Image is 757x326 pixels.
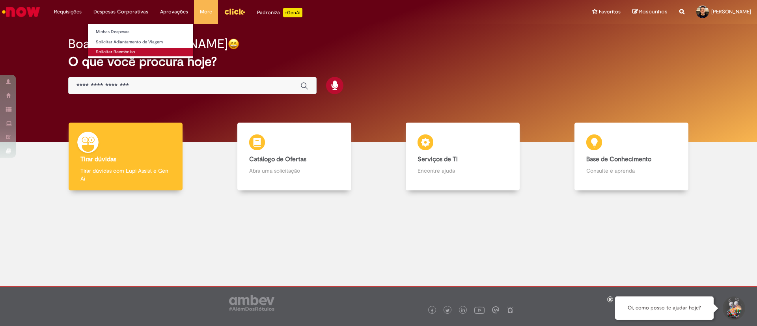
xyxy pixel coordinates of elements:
b: Catálogo de Ofertas [249,155,306,163]
p: Abra uma solicitação [249,167,339,175]
h2: O que você procura hoje? [68,55,689,69]
p: Encontre ajuda [418,167,508,175]
a: Solicitar Reembolso [88,48,193,56]
img: logo_footer_linkedin.png [461,308,465,313]
a: Catálogo de Ofertas Abra uma solicitação [210,123,379,191]
a: Serviços de TI Encontre ajuda [378,123,547,191]
span: Aprovações [160,8,188,16]
p: Tirar dúvidas com Lupi Assist e Gen Ai [80,167,171,183]
span: Rascunhos [639,8,668,15]
img: logo_footer_ambev_rotulo_gray.png [229,295,274,311]
button: Iniciar Conversa de Suporte [722,296,745,320]
a: Minhas Despesas [88,28,193,36]
a: Solicitar Adiantamento de Viagem [88,38,193,47]
span: More [200,8,212,16]
img: logo_footer_twitter.png [446,309,449,313]
a: Tirar dúvidas Tirar dúvidas com Lupi Assist e Gen Ai [41,123,210,191]
ul: Despesas Corporativas [88,24,194,59]
span: Requisições [54,8,82,16]
span: Despesas Corporativas [93,8,148,16]
h2: Boa tarde, [PERSON_NAME] [68,37,228,51]
div: Oi, como posso te ajudar hoje? [615,296,714,320]
img: ServiceNow [1,4,41,20]
a: Base de Conhecimento Consulte e aprenda [547,123,716,191]
span: [PERSON_NAME] [711,8,751,15]
p: Consulte e aprenda [586,167,677,175]
b: Serviços de TI [418,155,458,163]
div: Padroniza [257,8,302,17]
img: logo_footer_naosei.png [507,306,514,313]
img: logo_footer_facebook.png [430,309,434,313]
a: Rascunhos [632,8,668,16]
b: Base de Conhecimento [586,155,651,163]
img: logo_footer_workplace.png [492,306,499,313]
img: logo_footer_youtube.png [474,305,485,315]
span: Favoritos [599,8,621,16]
img: click_logo_yellow_360x200.png [224,6,245,17]
p: +GenAi [283,8,302,17]
img: happy-face.png [228,38,239,50]
b: Tirar dúvidas [80,155,116,163]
